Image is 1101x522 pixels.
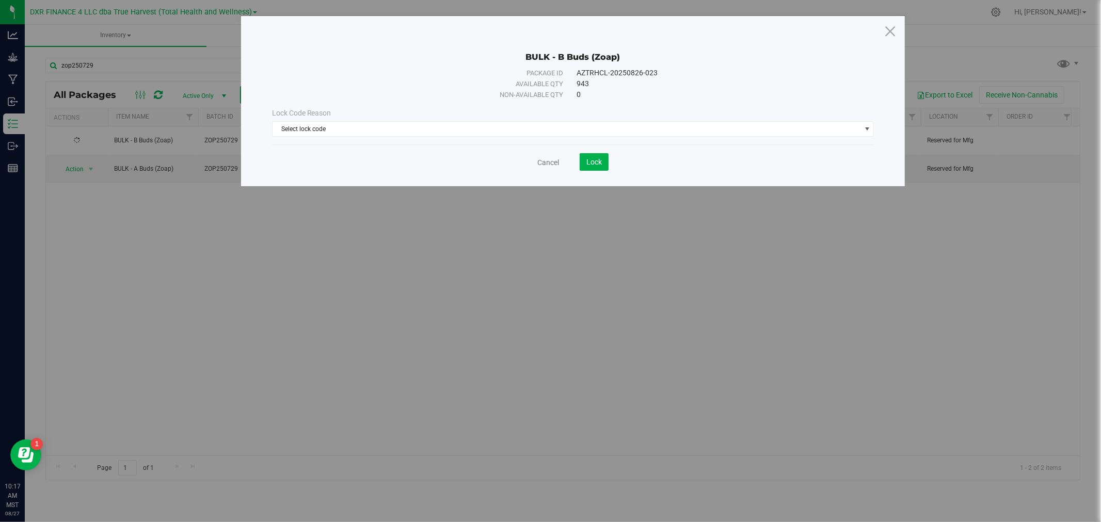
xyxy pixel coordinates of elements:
span: Lock Code Reason [272,109,331,117]
div: Available qty [298,79,563,89]
iframe: Resource center [10,439,41,470]
span: select [860,122,873,136]
span: Select lock code [273,122,861,136]
a: Cancel [537,157,559,168]
div: BULK - B Buds (Zoap) [272,37,874,62]
button: Lock [580,153,609,171]
div: 0 [577,89,848,100]
div: 943 [577,78,848,89]
iframe: Resource center unread badge [30,438,43,450]
span: Lock [586,158,602,166]
div: AZTRHCL-20250826-023 [577,68,848,78]
div: Non-available qty [298,90,563,100]
div: Package ID [298,68,563,78]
